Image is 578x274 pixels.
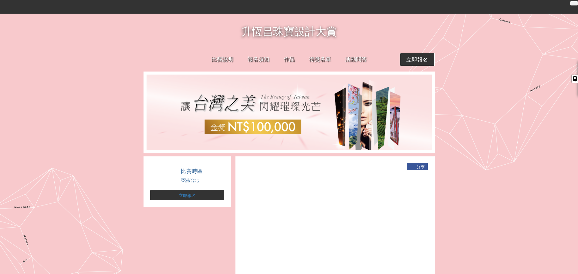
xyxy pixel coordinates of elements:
[345,56,367,62] font: 活動問答
[241,25,337,37] font: 升恆昌珠寶設計大賞
[150,189,225,201] a: 立即報名
[247,56,269,62] font: 報名須知
[181,168,203,174] font: 比賽時區
[303,55,337,64] a: 得獎名單
[406,57,428,63] font: 立即報名
[211,56,233,62] font: 比賽說明
[205,55,239,64] a: 比賽說明
[407,163,428,170] a: 分享
[147,75,432,150] img: 標題
[339,55,373,64] a: 活動問答
[284,56,295,62] font: 作品
[179,193,196,198] font: 立即報名
[400,53,435,67] a: 立即報名
[416,165,425,169] font: 分享
[181,178,199,183] font: 亞洲/台北
[309,56,331,62] font: 得獎名單
[277,55,301,64] a: 作品
[241,55,275,64] a: 報名須知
